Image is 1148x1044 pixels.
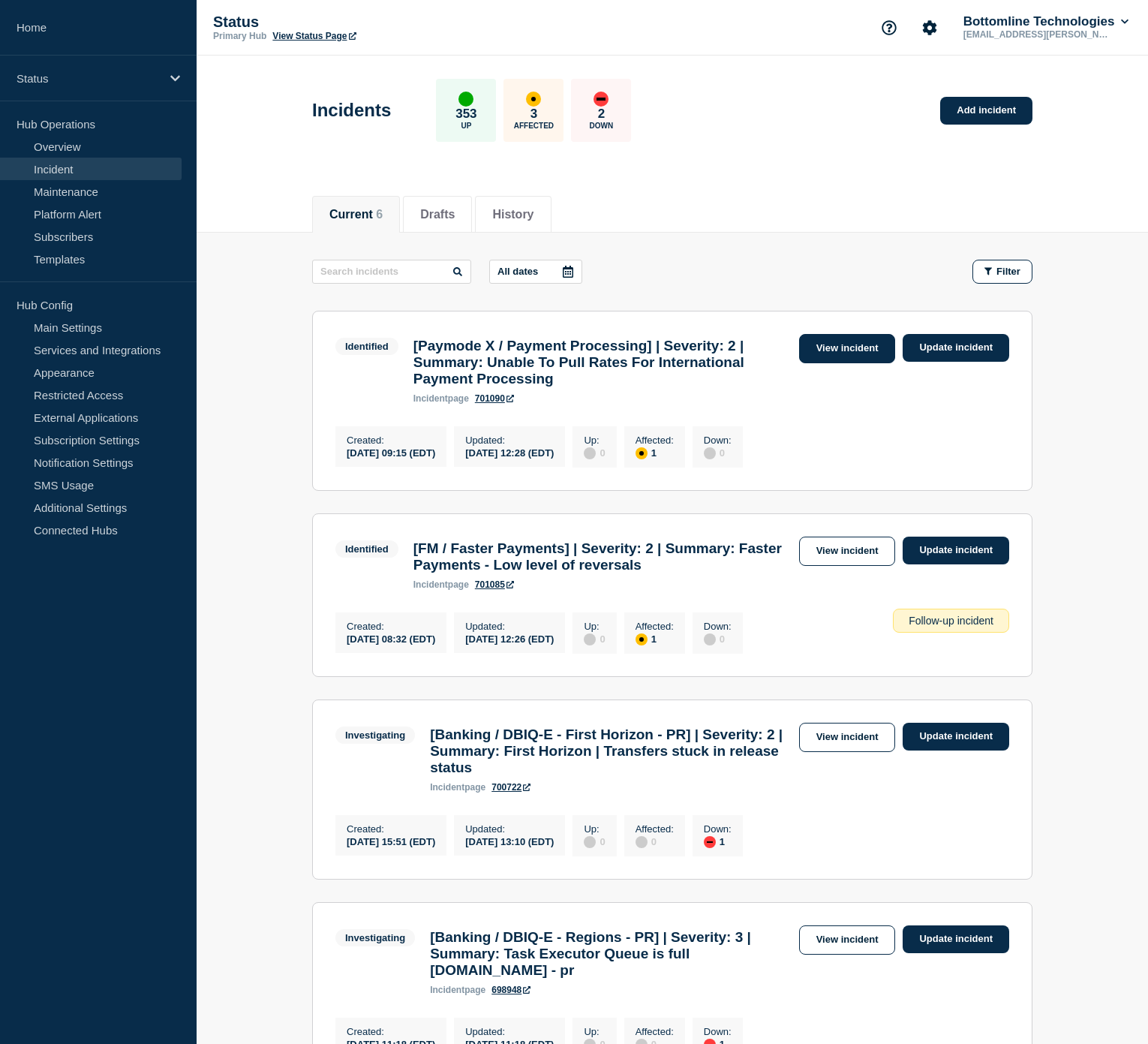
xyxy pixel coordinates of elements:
[636,632,674,645] div: 1
[636,823,674,835] p: Affected :
[347,632,435,645] div: [DATE] 08:32 (EDT)
[584,621,605,632] p: Up :
[704,836,716,848] div: down
[430,782,464,793] span: incident
[475,579,514,590] a: 701085
[455,107,476,122] p: 353
[347,435,435,446] p: Created :
[491,782,530,793] a: 700722
[590,122,614,130] p: Down
[893,609,1009,633] div: Follow-up incident
[704,633,716,645] div: disabled
[799,723,896,752] a: View incident
[489,260,582,284] button: All dates
[335,727,415,744] span: Investigating
[458,92,473,107] div: up
[598,107,605,122] p: 2
[594,92,609,107] div: down
[347,1026,435,1037] p: Created :
[461,122,471,130] p: Up
[430,727,791,776] h3: [Banking / DBIQ-E - First Horizon - PR] | Severity: 2 | Summary: First Horizon | Transfers stuck ...
[413,338,792,387] h3: [Paymode X / Payment Processing] | Severity: 2 | Summary: Unable To Pull Rates For International ...
[413,579,448,590] span: incident
[213,14,513,31] p: Status
[430,985,485,995] p: page
[704,1026,732,1037] p: Down :
[903,537,1009,564] a: Update incident
[636,633,648,645] div: affected
[272,31,356,41] a: View Status Page
[497,266,538,277] p: All dates
[636,446,674,459] div: 1
[799,925,896,955] a: View incident
[312,260,471,284] input: Search incidents
[213,31,266,41] p: Primary Hub
[960,29,1116,40] p: [EMAIL_ADDRESS][PERSON_NAME][DOMAIN_NAME]
[799,334,896,363] a: View incident
[636,835,674,848] div: 0
[704,435,732,446] p: Down :
[420,208,455,221] button: Drafts
[903,925,1009,953] a: Update incident
[704,446,732,459] div: 0
[940,97,1032,125] a: Add incident
[636,621,674,632] p: Affected :
[903,334,1009,362] a: Update incident
[584,836,596,848] div: disabled
[584,835,605,848] div: 0
[873,12,905,44] button: Support
[584,1026,605,1037] p: Up :
[704,835,732,848] div: 1
[465,1026,554,1037] p: Updated :
[329,208,383,221] button: Current 6
[430,929,791,979] h3: [Banking / DBIQ-E - Regions - PR] | Severity: 3 | Summary: Task Executor Queue is full [DOMAIN_NA...
[636,836,648,848] div: disabled
[530,107,537,122] p: 3
[492,208,533,221] button: History
[430,985,464,995] span: incident
[514,122,554,130] p: Affected
[413,393,448,404] span: incident
[347,621,435,632] p: Created :
[475,393,514,404] a: 701090
[704,632,732,645] div: 0
[413,393,469,404] p: page
[704,621,732,632] p: Down :
[584,632,605,645] div: 0
[799,537,896,566] a: View incident
[960,14,1131,29] button: Bottomline Technologies
[465,435,554,446] p: Updated :
[465,621,554,632] p: Updated :
[335,540,398,558] span: Identified
[914,12,945,44] button: Account settings
[584,435,605,446] p: Up :
[636,435,674,446] p: Affected :
[584,633,596,645] div: disabled
[347,823,435,835] p: Created :
[903,723,1009,751] a: Update incident
[347,835,435,847] div: [DATE] 15:51 (EDT)
[584,823,605,835] p: Up :
[526,92,541,107] div: affected
[312,100,391,121] h1: Incidents
[335,338,398,355] span: Identified
[335,929,415,946] span: Investigating
[17,72,161,85] p: Status
[465,632,554,645] div: [DATE] 12:26 (EDT)
[465,835,554,847] div: [DATE] 13:10 (EDT)
[376,208,383,221] span: 6
[996,266,1020,277] span: Filter
[413,540,792,573] h3: [FM / Faster Payments] | Severity: 2 | Summary: Faster Payments - Low level of reversals
[413,579,469,590] p: page
[636,447,648,459] div: affected
[584,447,596,459] div: disabled
[430,782,485,793] p: page
[465,823,554,835] p: Updated :
[465,446,554,459] div: [DATE] 12:28 (EDT)
[491,985,530,995] a: 698948
[704,823,732,835] p: Down :
[347,446,435,459] div: [DATE] 09:15 (EDT)
[636,1026,674,1037] p: Affected :
[584,446,605,459] div: 0
[704,447,716,459] div: disabled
